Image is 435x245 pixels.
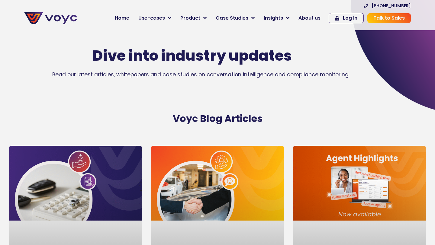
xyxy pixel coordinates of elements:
[364,4,411,8] a: [PHONE_NUMBER]
[367,13,411,23] a: Talk to Sales
[294,12,325,24] a: About us
[298,14,321,22] span: About us
[372,4,411,8] span: [PHONE_NUMBER]
[176,12,211,24] a: Product
[373,16,405,21] span: Talk to Sales
[343,16,357,21] span: Log In
[24,12,77,24] img: voyc-full-logo
[329,13,364,23] a: Log In
[24,47,359,65] h1: Dive into industry updates
[45,113,390,124] h2: Voyc Blog Articles
[216,14,248,22] span: Case Studies
[138,14,165,22] span: Use-cases
[110,12,134,24] a: Home
[180,14,200,22] span: Product
[24,71,378,78] p: Read our latest articles, whitepapers and case studies on conversation intelligence and complianc...
[259,12,294,24] a: Insights
[115,14,129,22] span: Home
[264,14,283,22] span: Insights
[134,12,176,24] a: Use-cases
[211,12,259,24] a: Case Studies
